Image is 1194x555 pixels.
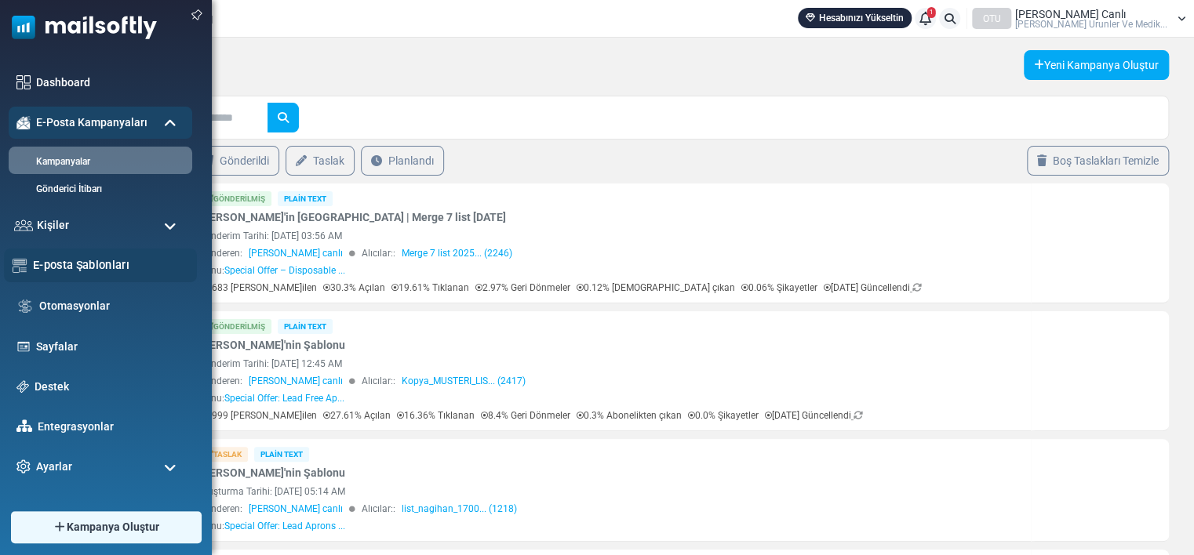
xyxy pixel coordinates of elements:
[199,229,1023,243] div: Gönderim Tarihi: [DATE] 03:56 AM
[1015,9,1126,20] span: [PERSON_NAME] Canlı
[199,519,345,533] div: Konu:
[798,8,912,28] a: Hesabınızı Yükseltin
[58,292,435,322] p: Kindly share the so that we can send you our latest quotation and campaign details.
[36,74,184,91] a: Dashboard
[33,256,188,274] a: E-posta Şablonları
[199,191,271,206] div: Gönderilmiş
[58,123,160,136] strong: Dear {(first_name)},
[58,8,435,107] p: Interest-Free Installments on Radiation Protective Aprons – Don’t Miss This Offer 🎁
[224,265,345,276] span: Special Offer – Disposable ...
[391,281,469,295] p: 19.61% Tıklanan
[71,216,315,228] strong: Exclusive surprise gifts only for this campaign
[765,408,863,423] p: [DATE] Güncellendi
[16,116,31,129] img: campaigns-icon-active.png
[199,263,345,277] div: Konu:
[16,459,31,473] img: settings-icon.svg
[71,354,187,366] a: [URL][DOMAIN_NAME]
[199,502,1023,516] div: Gönderen: Alıcılar::
[14,219,33,230] img: contacts-icon.svg
[199,374,1023,388] div: Gönderen: Alıcılar::
[71,200,287,212] strong: Interest-free installment payment options
[36,339,184,355] a: Sayfalar
[58,183,435,230] p: ✨ ✨ ✨
[71,338,257,350] a: [EMAIL_ADDRESS][DOMAIN_NAME]
[323,281,385,295] p: 30.3% Açılan
[99,277,333,289] strong: affordability and quality without compromise
[39,298,184,314] a: Otomasyonlar
[402,246,512,260] a: Merge 7 list 2025... (2246)
[71,461,122,473] strong: End Date:
[688,408,759,423] p: 0.0% Şikayetler
[577,281,735,295] p: 0.12% [DEMOGRAPHIC_DATA] çıkan
[199,246,1023,260] div: Gönderen: Alıcılar::
[741,281,817,295] p: 0.06% Şikayetler
[1015,20,1167,29] span: [PERSON_NAME] Urunler Ve Medik...
[481,408,570,423] p: 8.4% Geri Dönmeler
[58,139,399,167] strong: Oley radiation protective aprons
[254,447,309,462] div: Plain Text
[323,408,391,423] p: 27.61% Açılan
[286,146,355,176] a: Taslak
[249,374,343,388] span: [PERSON_NAME] canlı
[16,339,31,354] img: landing_pages.svg
[58,430,117,443] strong: Sale Dates:
[58,138,435,184] p: Take advantage of our special campaign on , developed to ensure the safety of healthcare professi...
[224,521,345,531] span: Special Offer: Lead Aprons ...
[199,391,344,405] div: Konu:
[1024,50,1169,80] a: Yeni Kampanya Oluştur
[16,75,31,89] img: dashboard-icon.svg
[199,484,1023,499] div: Oluşturma Tarihi: [DATE] 05:14 AM
[71,445,127,458] strong: Start Date:
[38,419,184,435] a: Entegrasyonlar
[137,292,375,305] strong: email address of your purchasing department
[36,459,72,475] span: Ayarlar
[9,182,188,196] a: Gönderici İtibarı
[361,146,444,176] a: Planlandı
[915,8,936,29] a: 1
[37,217,69,234] span: Kişiler
[475,281,570,295] p: 2.97% Geri Dönmeler
[278,191,333,206] div: Plain Text
[199,357,1023,371] div: Gönderim Tarihi: [DATE] 12:45 AM
[71,184,228,197] strong: High quality at the best prices
[199,337,345,354] a: [PERSON_NAME]'nin Şablonu
[972,8,1011,29] div: OTU
[199,447,248,462] div: Taslak
[199,319,271,334] div: Gönderilmiş
[58,230,435,291] p: At Oley Medical Products, we manufacture in compliance with , guaranteeing safety, comfort, and d...
[16,380,29,393] img: support-icon.svg
[58,368,435,399] p: 👉 Secure your order now with – this is a limited-time opportunity you shouldn’t miss!
[249,246,343,260] span: [PERSON_NAME] canlı
[402,502,517,516] a: list_nagihan_1700... (1218)
[397,408,475,423] p: 16.36% Tıklanan
[199,465,345,481] a: [PERSON_NAME]'nin Şablonu
[36,114,147,131] span: E-Posta Kampanyaları
[35,379,184,395] a: Destek
[577,408,682,423] p: 0.3% Abonelikten çıkan
[58,400,176,412] strong: Oley Medical Products
[927,7,936,18] span: 1
[58,444,435,475] p: 📅 [[DATE] ] 📅 [DATE]
[192,146,279,176] a: Gönderildi
[199,209,506,226] a: [PERSON_NAME]'in [GEOGRAPHIC_DATA] | Merge 7 list [DATE]
[249,502,343,516] span: [PERSON_NAME] canlı
[824,281,922,295] p: [DATE] Güncellendi
[58,230,420,259] strong: EN 61331-1, CE, and ISO 13485 standards
[9,154,188,169] a: Kampanyalar
[67,519,159,535] span: Kampanya Oluştur
[13,258,27,273] img: email-templates-icon.svg
[58,322,435,368] p: 📞 +90 XXX XXX XX XX 📧 🌐
[199,281,317,295] p: 1683 [PERSON_NAME]ilen
[224,393,344,404] span: Special Offer: Lead Free Ap...
[278,319,333,334] div: Plain Text
[16,297,34,315] img: workflow.svg
[972,8,1186,29] a: OTU [PERSON_NAME] Canlı [PERSON_NAME] Urunler Ve Medik...
[1027,146,1169,176] a: Boş Taslakları Temizle
[208,369,359,382] strong: 0% interest installment plans
[199,408,317,423] p: 1999 [PERSON_NAME]ilen
[402,374,526,388] a: Kopya_MUSTERI_LIS... (2417)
